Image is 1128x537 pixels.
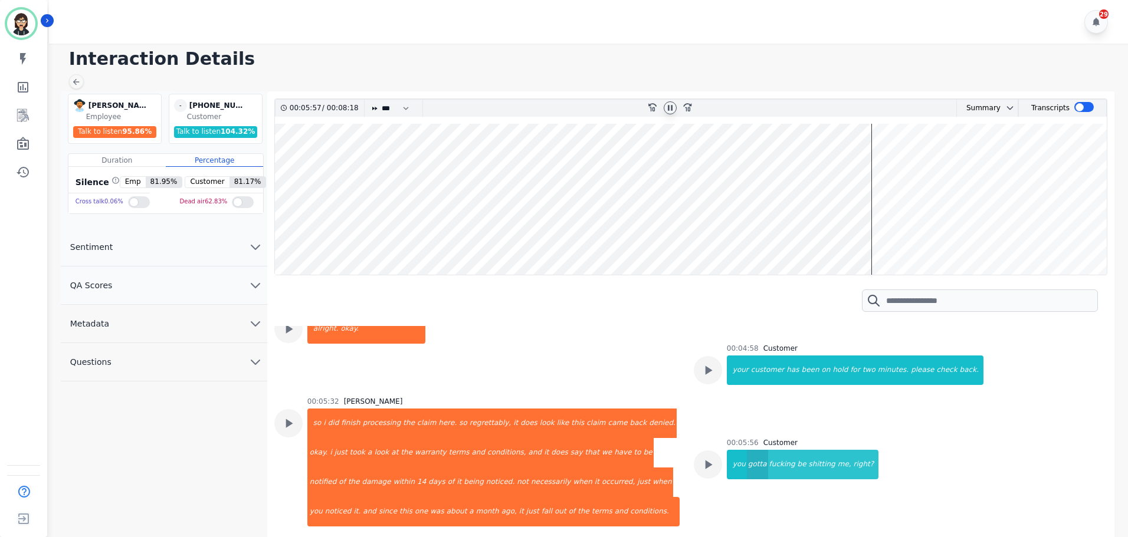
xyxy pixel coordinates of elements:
div: it [518,497,525,526]
div: finish [340,408,361,438]
div: just [525,497,540,526]
div: of [568,497,577,526]
div: since [378,497,398,526]
div: claim [585,408,606,438]
div: alright. [309,314,340,344]
div: was [429,497,445,526]
div: a [366,438,373,467]
svg: chevron down [248,317,263,331]
div: came [607,408,629,438]
div: and [527,438,543,467]
div: so [458,408,468,438]
div: days [427,467,446,497]
div: gotta [747,450,768,479]
div: i [329,438,333,467]
div: it [543,438,550,467]
div: so [309,408,323,438]
div: not [516,467,530,497]
div: and [614,497,629,526]
div: [PHONE_NUMBER] [189,99,248,112]
div: minutes. [877,355,910,385]
div: of [337,467,347,497]
div: warranty [414,438,448,467]
span: 104.32 % [221,127,255,136]
h1: Interaction Details [69,48,1116,70]
div: 00:04:58 [727,344,759,353]
div: okay. [339,314,425,344]
div: when [572,467,593,497]
div: here. [437,408,458,438]
div: look [373,438,390,467]
div: okay. [309,438,329,467]
span: 81.17 % [229,177,266,187]
div: like [556,408,570,438]
span: Emp [120,177,146,187]
div: for [849,355,861,385]
div: this [398,497,414,526]
div: claim [416,408,437,438]
div: 00:05:32 [307,397,339,406]
div: shitting [808,450,837,479]
span: 81.95 % [146,177,182,187]
span: Metadata [61,318,119,330]
div: be [796,450,808,479]
div: out [553,497,568,526]
div: Duration [68,154,166,167]
svg: chevron down [1005,103,1015,113]
div: conditions, [486,438,527,467]
div: Talk to listen [73,126,157,138]
div: terms [591,497,614,526]
div: being [463,467,485,497]
div: this [570,408,585,438]
span: QA Scores [61,279,122,291]
button: QA Scores chevron down [61,266,267,305]
div: [PERSON_NAME] [88,99,147,112]
svg: chevron down [248,240,263,254]
div: a [468,497,474,526]
div: that [584,438,601,467]
div: look [539,408,556,438]
div: been [801,355,821,385]
div: / [290,100,362,117]
div: Dead air 62.83 % [180,193,228,210]
div: two [861,355,877,385]
div: noticed [324,497,353,526]
div: on [821,355,832,385]
div: 00:05:57 [290,100,322,117]
span: 95.86 % [122,127,152,136]
div: say [569,438,584,467]
div: please [910,355,935,385]
div: of [447,467,456,497]
button: Sentiment chevron down [61,228,267,266]
div: i [322,408,326,438]
div: back. [959,355,983,385]
div: your [728,355,750,385]
div: check [935,355,958,385]
div: notified [309,467,338,497]
div: 00:05:56 [727,438,759,447]
div: Customer [187,112,260,121]
div: the [347,467,361,497]
div: Percentage [166,154,263,167]
div: 29 [1099,9,1109,19]
div: Customer [763,344,798,353]
div: Transcripts [1031,100,1070,117]
div: Silence [73,176,120,188]
div: processing [362,408,402,438]
div: Employee [86,112,159,121]
div: does [550,438,569,467]
div: has [785,355,800,385]
div: Summary [957,100,1001,117]
div: you [728,450,747,479]
span: Customer [185,177,229,187]
div: right? [852,450,879,479]
div: me, [837,450,852,479]
div: just [636,467,651,497]
div: regrettably, [468,408,512,438]
div: the [576,497,591,526]
div: Cross talk 0.06 % [76,193,123,210]
div: it. [352,497,362,526]
div: Customer [763,438,798,447]
div: it [455,467,463,497]
div: conditions. [629,497,680,526]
